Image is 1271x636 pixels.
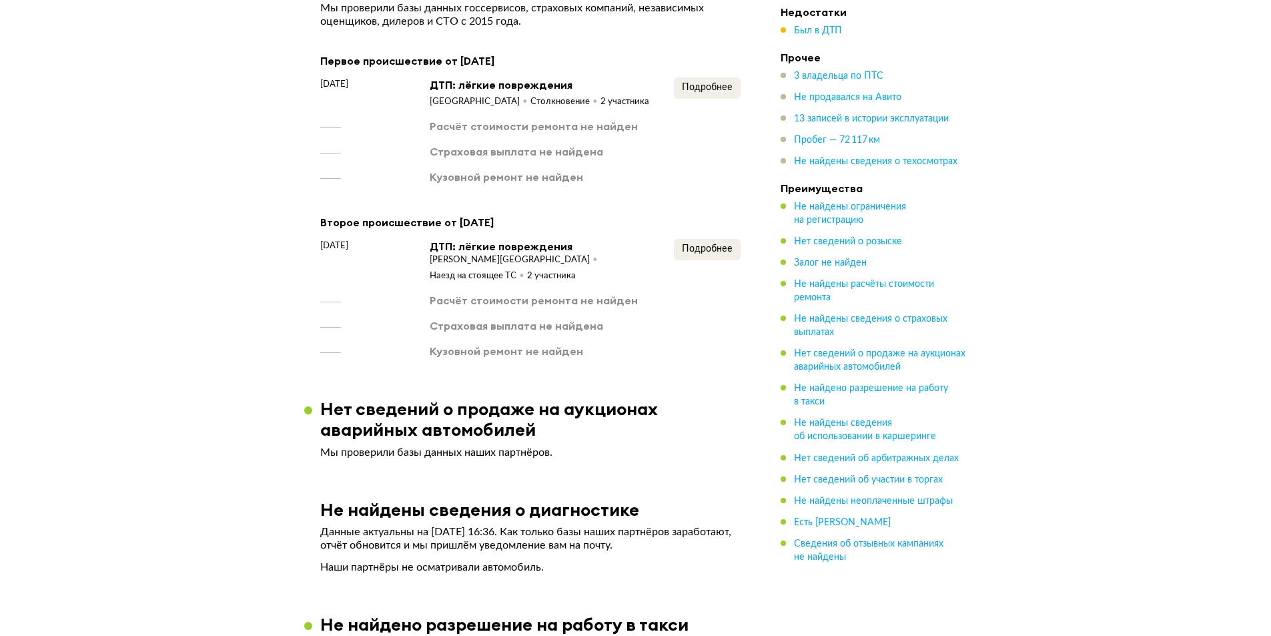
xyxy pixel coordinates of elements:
[527,270,576,282] div: 2 участника
[682,83,733,92] span: Подробнее
[430,144,603,159] div: Страховая выплата не найдена
[320,499,639,520] h3: Не найдены сведения о диагностике
[320,525,741,552] p: Данные актуальны на [DATE] 16:36. Как только базы наших партнёров заработают, отчёт обновится и м...
[320,614,689,635] h3: Не найдено разрешение на работу в такси
[674,239,741,260] button: Подробнее
[430,77,649,92] div: ДТП: лёгкие повреждения
[430,318,603,333] div: Страховая выплата не найдена
[430,170,583,184] div: Кузовной ремонт не найден
[794,539,943,561] span: Сведения об отзывных кампаниях не найдены
[794,349,965,372] span: Нет сведений о продаже на аукционах аварийных автомобилей
[794,237,902,246] span: Нет сведений о розыске
[794,418,936,441] span: Не найдены сведения об использовании в каршеринге
[781,5,967,19] h4: Недостатки
[794,384,948,406] span: Не найдено разрешение на работу в такси
[320,1,741,28] p: Мы проверили базы данных госсервисов, страховых компаний, независимых оценщиков, дилеров и СТО с ...
[794,157,957,166] span: Не найдены сведения о техосмотрах
[794,314,947,337] span: Не найдены сведения о страховых выплатах
[320,214,741,231] div: Второе происшествие от [DATE]
[781,182,967,195] h4: Преимущества
[600,96,649,108] div: 2 участника
[781,51,967,64] h4: Прочее
[794,453,959,462] span: Нет сведений об арбитражных делах
[320,398,757,440] h3: Нет сведений о продаже на аукционах аварийных автомобилей
[430,254,600,266] div: [PERSON_NAME][GEOGRAPHIC_DATA]
[794,26,842,35] span: Был в ДТП
[794,114,949,123] span: 13 записей в истории эксплуатации
[794,280,934,302] span: Не найдены расчёты стоимости ремонта
[430,344,583,358] div: Кузовной ремонт не найден
[320,239,348,252] span: [DATE]
[430,119,638,133] div: Расчёт стоимости ремонта не найден
[320,561,741,574] p: Наши партнёры не осматривали автомобиль.
[794,496,953,505] span: Не найдены неоплаченные штрафы
[794,93,901,102] span: Не продавался на Авито
[430,270,527,282] div: Наезд на стоящее ТС
[794,474,943,484] span: Нет сведений об участии в торгах
[320,446,741,459] p: Мы проверили базы данных наших партнёров.
[320,77,348,91] span: [DATE]
[794,258,867,268] span: Залог не найден
[320,52,741,69] div: Первое происшествие от [DATE]
[794,517,891,527] span: Есть [PERSON_NAME]
[794,202,906,225] span: Не найдены ограничения на регистрацию
[430,96,530,108] div: [GEOGRAPHIC_DATA]
[682,244,733,254] span: Подробнее
[430,239,674,254] div: ДТП: лёгкие повреждения
[674,77,741,99] button: Подробнее
[794,71,883,81] span: 3 владельца по ПТС
[430,293,638,308] div: Расчёт стоимости ремонта не найден
[794,135,880,145] span: Пробег — 72 117 км
[530,96,600,108] div: Столкновение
